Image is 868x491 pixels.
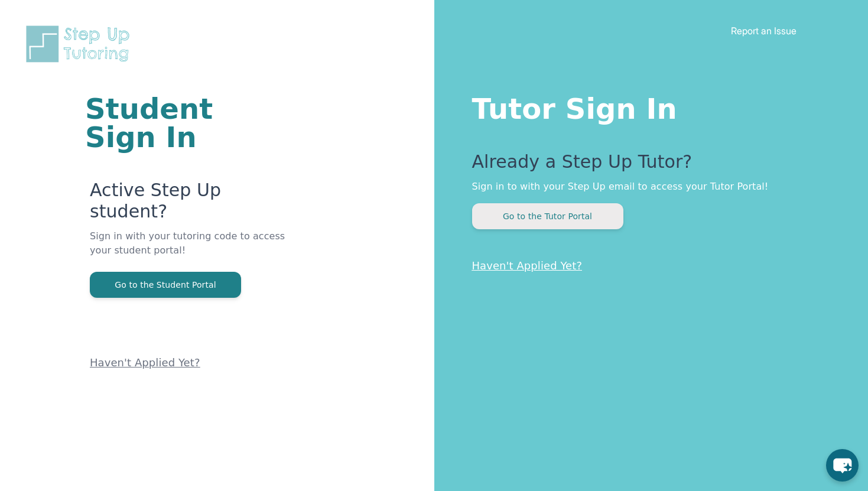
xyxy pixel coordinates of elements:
h1: Student Sign In [85,95,292,151]
a: Report an Issue [731,25,797,37]
h1: Tutor Sign In [472,90,821,123]
a: Haven't Applied Yet? [90,356,200,369]
a: Go to the Student Portal [90,279,241,290]
button: Go to the Student Portal [90,272,241,298]
p: Sign in to with your Step Up email to access your Tutor Portal! [472,180,821,194]
p: Active Step Up student? [90,180,292,229]
img: Step Up Tutoring horizontal logo [24,24,137,64]
p: Sign in with your tutoring code to access your student portal! [90,229,292,272]
button: Go to the Tutor Portal [472,203,623,229]
button: chat-button [826,449,859,482]
a: Go to the Tutor Portal [472,210,623,222]
p: Already a Step Up Tutor? [472,151,821,180]
a: Haven't Applied Yet? [472,259,583,272]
